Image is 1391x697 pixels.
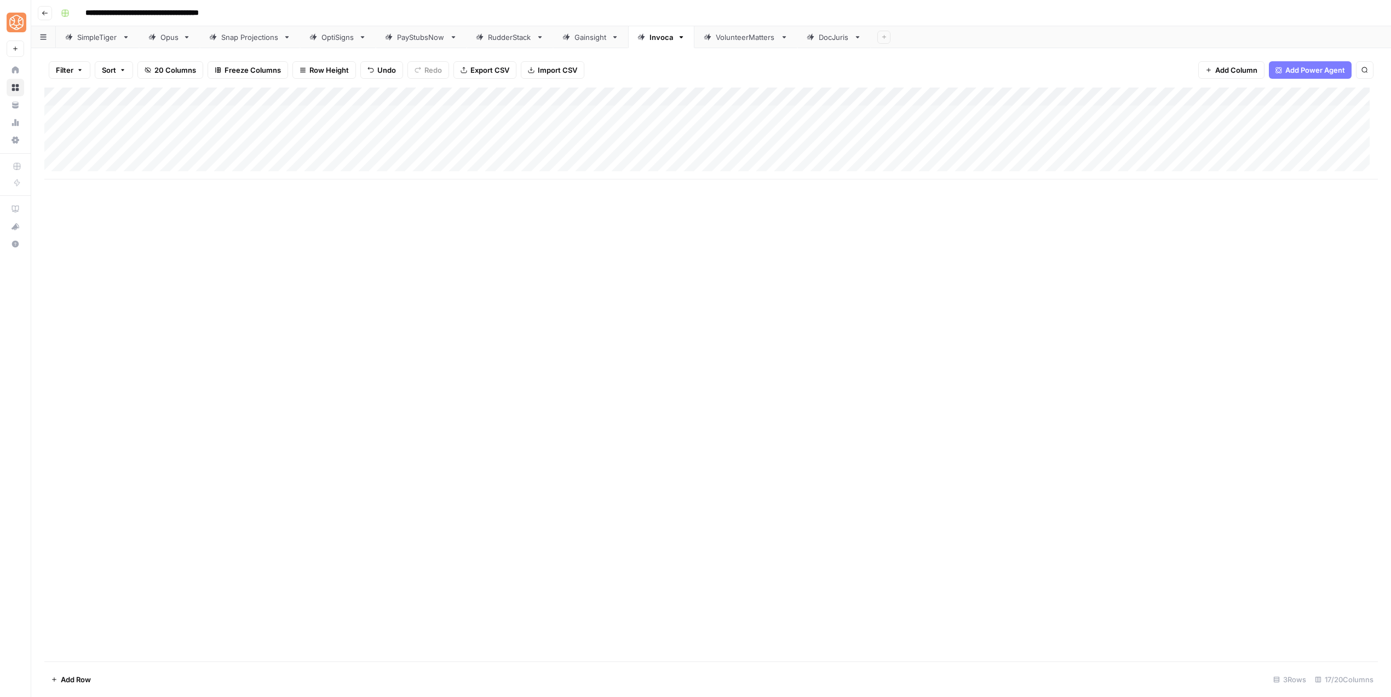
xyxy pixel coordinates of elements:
div: SimpleTiger [77,32,118,43]
button: Add Column [1198,61,1264,79]
a: SimpleTiger [56,26,139,48]
button: Redo [407,61,449,79]
span: Import CSV [538,65,577,75]
button: Import CSV [521,61,584,79]
button: Help + Support [7,235,24,253]
button: Add Row [44,671,97,688]
button: Undo [360,61,403,79]
span: Row Height [309,65,349,75]
a: Settings [7,131,24,149]
div: Gainsight [574,32,607,43]
a: AirOps Academy [7,200,24,218]
span: Sort [102,65,116,75]
div: 17/20 Columns [1310,671,1378,688]
a: VolunteerMatters [694,26,797,48]
div: VolunteerMatters [716,32,776,43]
button: What's new? [7,218,24,235]
button: Workspace: SimpleTiger [7,9,24,36]
span: Undo [377,65,396,75]
span: Add Row [61,674,91,685]
span: Export CSV [470,65,509,75]
button: Freeze Columns [208,61,288,79]
button: Sort [95,61,133,79]
div: 3 Rows [1269,671,1310,688]
a: Your Data [7,96,24,114]
a: Snap Projections [200,26,300,48]
button: 20 Columns [137,61,203,79]
div: Opus [160,32,179,43]
div: RudderStack [488,32,532,43]
a: Browse [7,79,24,96]
span: 20 Columns [154,65,196,75]
div: Invoca [649,32,673,43]
div: PayStubsNow [397,32,445,43]
button: Filter [49,61,90,79]
span: Filter [56,65,73,75]
span: Add Column [1215,65,1257,75]
img: SimpleTiger Logo [7,13,26,32]
span: Freeze Columns [225,65,281,75]
button: Add Power Agent [1269,61,1352,79]
span: Redo [424,65,442,75]
a: Opus [139,26,200,48]
div: DocJuris [819,32,849,43]
a: DocJuris [797,26,871,48]
a: Usage [7,114,24,131]
a: Invoca [628,26,694,48]
a: Home [7,61,24,79]
button: Row Height [292,61,356,79]
div: OptiSigns [321,32,354,43]
a: RudderStack [467,26,553,48]
a: OptiSigns [300,26,376,48]
a: PayStubsNow [376,26,467,48]
button: Export CSV [453,61,516,79]
div: Snap Projections [221,32,279,43]
a: Gainsight [553,26,628,48]
span: Add Power Agent [1285,65,1345,75]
